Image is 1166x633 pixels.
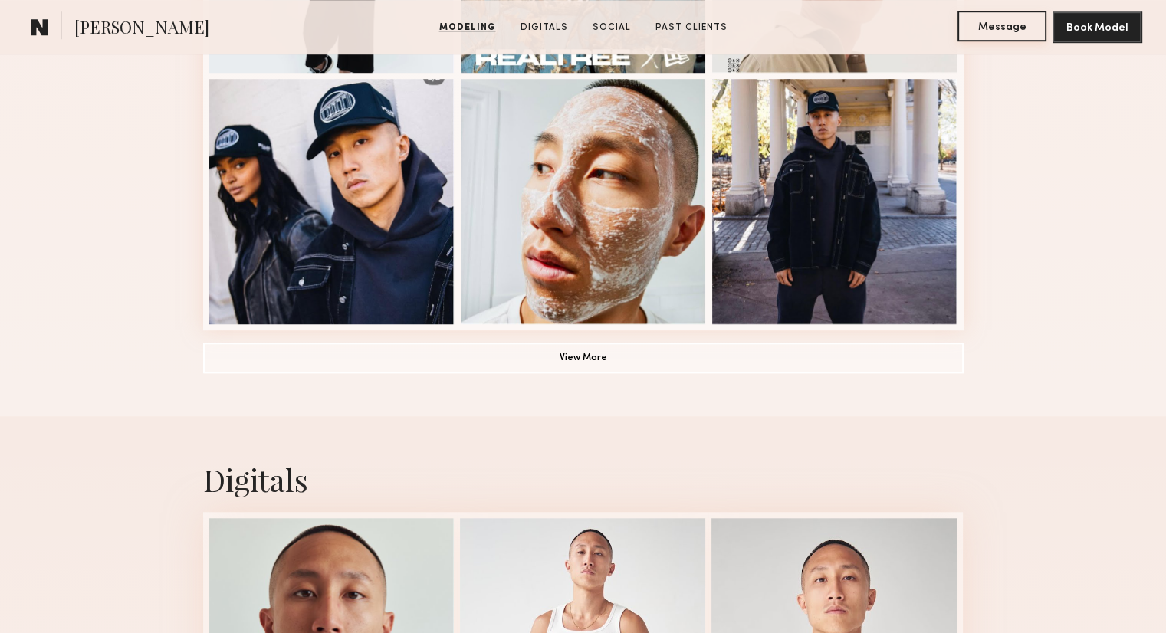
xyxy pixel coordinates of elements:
button: View More [203,343,964,373]
span: [PERSON_NAME] [74,15,209,42]
div: Digitals [203,459,964,500]
a: Past Clients [649,21,734,34]
button: Message [957,11,1046,41]
a: Social [586,21,637,34]
a: Digitals [514,21,574,34]
a: Book Model [1053,20,1141,33]
button: Book Model [1053,11,1141,42]
a: Modeling [433,21,502,34]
